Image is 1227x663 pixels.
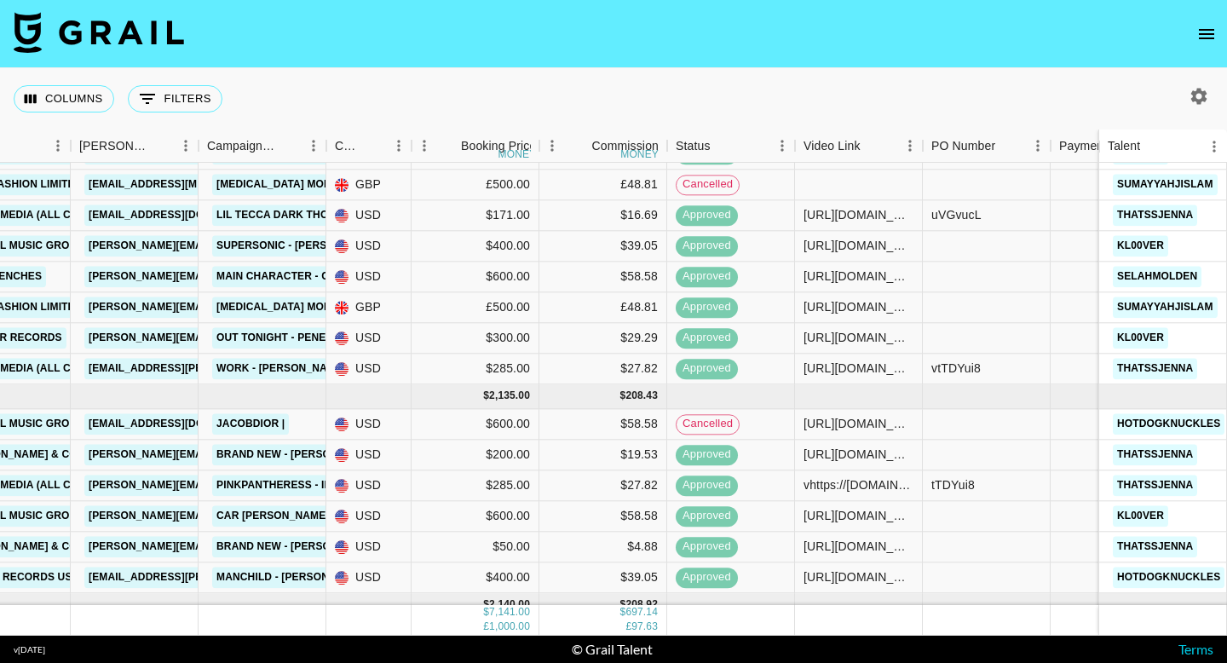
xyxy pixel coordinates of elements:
div: USD [326,470,412,501]
a: [EMAIL_ADDRESS][PERSON_NAME][DOMAIN_NAME] [84,358,362,379]
button: Menu [1201,134,1227,159]
a: [EMAIL_ADDRESS][MEDICAL_DATA][DOMAIN_NAME] [84,174,363,195]
div: $19.53 [539,440,667,470]
div: USD [326,200,412,231]
div: USD [326,532,412,562]
span: approved [676,300,738,316]
a: [PERSON_NAME][EMAIL_ADDRESS][PERSON_NAME][DOMAIN_NAME] [84,536,450,557]
a: [EMAIL_ADDRESS][DOMAIN_NAME] [84,413,275,435]
div: [PERSON_NAME] [79,130,149,163]
span: approved [676,539,738,556]
a: sumayyahjislam [1113,297,1218,318]
a: [MEDICAL_DATA] Modest Collection x [PERSON_NAME][DEMOGRAPHIC_DATA] [212,297,647,318]
div: $171.00 [412,200,539,231]
a: [PERSON_NAME][EMAIL_ADDRESS][PERSON_NAME][DOMAIN_NAME] [84,327,450,349]
div: $58.58 [539,262,667,292]
a: sumayyahjislam [1113,174,1218,195]
a: [PERSON_NAME][EMAIL_ADDRESS][MEDICAL_DATA][DOMAIN_NAME] [84,297,450,318]
span: approved [676,269,738,285]
a: Brand New - [PERSON_NAME] [PERSON_NAME] [212,444,473,465]
div: USD [326,354,412,384]
div: Currency [326,130,412,163]
div: $400.00 [412,231,539,262]
div: $50.00 [412,532,539,562]
button: Sort [1140,135,1164,159]
button: Sort [277,134,301,158]
div: $16.69 [539,200,667,231]
div: Payment Sent [1059,130,1126,163]
button: Select columns [14,85,114,112]
a: Brand New - [PERSON_NAME] [PERSON_NAME] [212,536,473,557]
a: thatssjenna [1113,444,1197,465]
div: 208.43 [625,389,658,404]
div: 2,140.00 [489,598,530,613]
div: Currency [335,130,362,163]
div: https://www.tiktok.com/@thatssjenna/video/7515230218777546030 [804,447,913,464]
div: 7,141.00 [489,606,530,620]
div: https://www.tiktok.com/@kl00ver/video/7508962709237484818?lang=en [804,330,913,347]
div: 697.14 [625,606,658,620]
a: [MEDICAL_DATA] Modest Collection Launch x [PERSON_NAME][DEMOGRAPHIC_DATA] [212,174,694,195]
a: thatssjenna [1113,536,1197,557]
div: PO Number [923,130,1051,163]
a: Main Character - CHXRRY [212,266,369,287]
a: [EMAIL_ADDRESS][DOMAIN_NAME] [84,205,275,226]
div: £ [625,620,631,635]
div: https://www.tiktok.com/@selahmolden/video/7504030607698185503?lang=en [804,268,913,285]
div: $285.00 [412,354,539,384]
div: https://www.tiktok.com/@hotdogknuckles/video/7514777674666069278?lang=en [804,569,913,586]
div: USD [326,231,412,262]
div: $600.00 [412,409,539,440]
div: $ [483,598,489,613]
div: USD [326,262,412,292]
div: $ [483,389,489,404]
div: Campaign (Type) [207,130,277,163]
button: Menu [386,133,412,159]
div: Talent [1099,130,1227,163]
div: tTDYui8 [931,477,975,494]
div: USD [326,440,412,470]
span: approved [676,361,738,378]
button: Menu [1025,133,1051,159]
div: $400.00 [412,562,539,593]
a: Terms [1178,641,1213,657]
a: hotdogknuckles [1113,567,1224,588]
div: £ [483,620,489,635]
div: PO Number [931,130,995,163]
div: $ [620,606,626,620]
a: [PERSON_NAME][EMAIL_ADDRESS][PERSON_NAME][DOMAIN_NAME] [84,444,450,465]
div: $600.00 [412,262,539,292]
div: Status [667,130,795,163]
button: Menu [897,133,923,159]
button: Show filters [128,85,222,112]
div: $4.88 [539,532,667,562]
button: Menu [539,133,565,159]
div: Video Link [795,130,923,163]
div: Booking Price [461,130,536,163]
a: Jacobdior | [212,413,289,435]
button: open drawer [1190,17,1224,51]
button: Menu [45,133,71,159]
div: $ [483,606,489,620]
button: Sort [149,134,173,158]
div: 208.92 [625,598,658,613]
a: [PERSON_NAME][EMAIL_ADDRESS][PERSON_NAME][DOMAIN_NAME] [84,235,450,257]
div: https://www.tiktok.com/@thatssjenna/video/7510470672859008302?lang=en [804,360,913,378]
div: Status [676,130,711,163]
a: thatssjenna [1113,205,1197,226]
button: Menu [173,133,199,159]
div: 1,000.00 [489,620,530,635]
a: Car [PERSON_NAME] [212,505,334,527]
div: https://www.instagram.com/reel/DJ9qQjTxgFv/ [804,207,913,224]
a: Work - [PERSON_NAME] [212,358,350,379]
span: cancelled [677,417,739,433]
a: Out Tonight - Penelope Road [212,327,392,349]
div: v [DATE] [14,644,45,655]
a: PinkPantheress - Illegal [212,475,370,496]
a: [EMAIL_ADDRESS][PERSON_NAME][DOMAIN_NAME] [84,567,362,588]
span: approved [676,478,738,494]
span: cancelled [677,177,739,193]
span: approved [676,447,738,464]
div: money [620,149,659,159]
div: money [498,149,537,159]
